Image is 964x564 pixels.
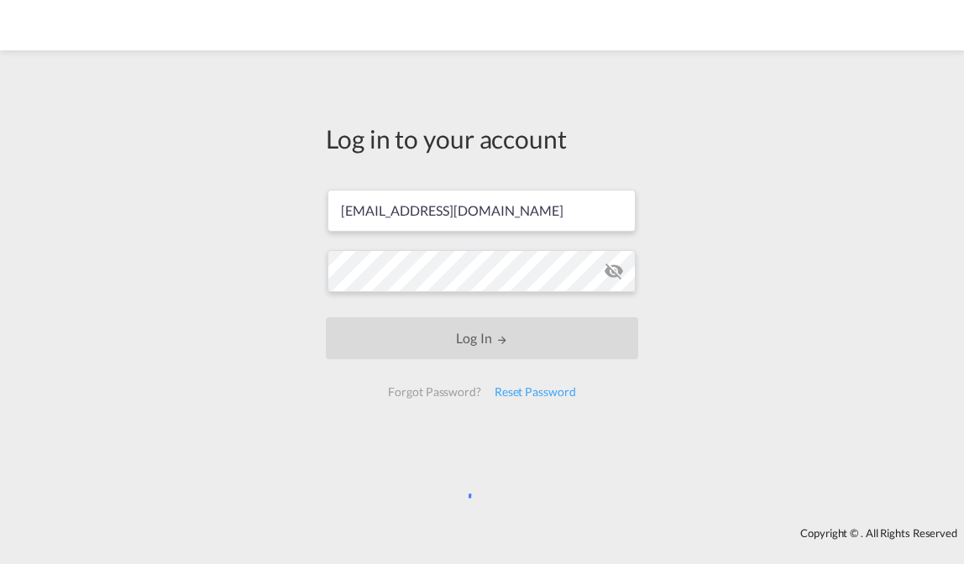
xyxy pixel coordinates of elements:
md-icon: icon-eye-off [604,261,624,281]
div: Forgot Password? [381,377,487,407]
input: Enter email/phone number [327,190,636,232]
div: Reset Password [488,377,583,407]
div: Log in to your account [326,121,638,156]
button: LOGIN [326,317,638,359]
